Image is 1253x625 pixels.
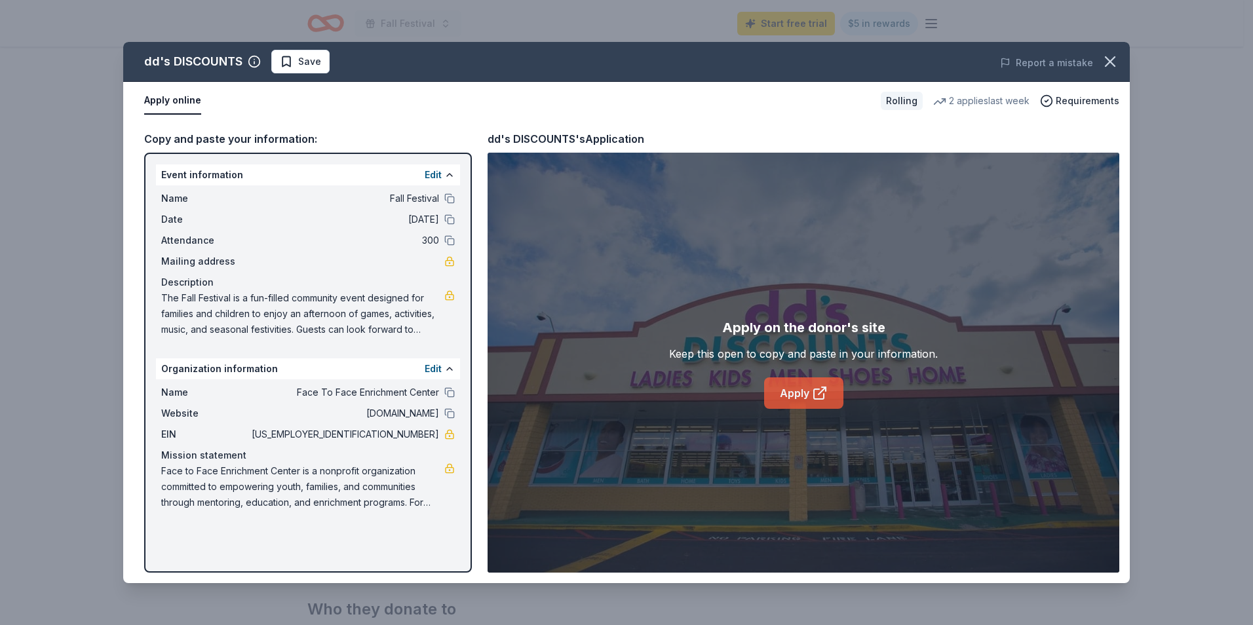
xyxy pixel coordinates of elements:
span: Attendance [161,233,249,248]
div: Copy and paste your information: [144,130,472,147]
span: Save [298,54,321,69]
span: EIN [161,426,249,442]
div: Keep this open to copy and paste in your information. [669,346,938,362]
span: [DOMAIN_NAME] [249,406,439,421]
span: Name [161,385,249,400]
a: Apply [764,377,843,409]
span: [US_EMPLOYER_IDENTIFICATION_NUMBER] [249,426,439,442]
span: The Fall Festival is a fun-filled community event designed for families and children to enjoy an ... [161,290,444,337]
span: Website [161,406,249,421]
button: Apply online [144,87,201,115]
span: Date [161,212,249,227]
div: Description [161,275,455,290]
div: dd's DISCOUNTS's Application [488,130,644,147]
span: [DATE] [249,212,439,227]
span: Fall Festival [249,191,439,206]
span: Mailing address [161,254,249,269]
div: Apply on the donor's site [722,317,885,338]
div: Event information [156,164,460,185]
button: Edit [425,361,442,377]
div: Organization information [156,358,460,379]
div: dd's DISCOUNTS [144,51,242,72]
button: Save [271,50,330,73]
button: Requirements [1040,93,1119,109]
span: Face to Face Enrichment Center is a nonprofit organization committed to empowering youth, familie... [161,463,444,510]
span: 300 [249,233,439,248]
button: Edit [425,167,442,183]
div: Mission statement [161,447,455,463]
div: Rolling [881,92,923,110]
span: Name [161,191,249,206]
div: 2 applies last week [933,93,1030,109]
span: Face To Face Enrichment Center [249,385,439,400]
span: Requirements [1056,93,1119,109]
button: Report a mistake [1000,55,1093,71]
